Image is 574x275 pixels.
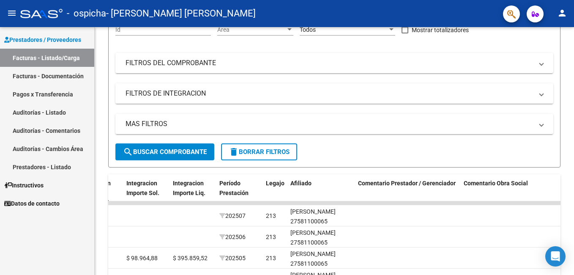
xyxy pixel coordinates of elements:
[266,232,276,242] div: 213
[545,246,566,267] div: Open Intercom Messenger
[115,53,553,73] mat-expansion-panel-header: FILTROS DEL COMPROBANTE
[221,143,297,160] button: Borrar Filtros
[266,180,284,187] span: Legajo
[229,148,290,156] span: Borrar Filtros
[123,147,133,157] mat-icon: search
[412,25,469,35] span: Mostrar totalizadores
[262,174,287,212] datatable-header-cell: Legajo
[126,180,159,196] span: Integracion Importe Sol.
[173,255,208,261] span: $ 395.859,52
[355,174,460,212] datatable-header-cell: Comentario Prestador / Gerenciador
[126,58,533,68] mat-panel-title: FILTROS DEL COMPROBANTE
[217,26,286,33] span: Area
[460,174,566,212] datatable-header-cell: Comentario Obra Social
[4,35,81,44] span: Prestadores / Proveedores
[290,207,351,226] div: [PERSON_NAME] 27581100065
[126,119,533,129] mat-panel-title: MAS FILTROS
[229,147,239,157] mat-icon: delete
[287,174,355,212] datatable-header-cell: Afiliado
[4,199,60,208] span: Datos de contacto
[115,114,553,134] mat-expansion-panel-header: MAS FILTROS
[464,180,528,187] span: Comentario Obra Social
[219,212,246,219] span: 202507
[290,180,312,187] span: Afiliado
[290,228,351,247] div: [PERSON_NAME] 27581100065
[106,4,256,23] span: - [PERSON_NAME] [PERSON_NAME]
[266,211,276,221] div: 213
[557,8,567,18] mat-icon: person
[67,4,106,23] span: - ospicha
[126,89,533,98] mat-panel-title: FILTROS DE INTEGRACION
[358,180,456,187] span: Comentario Prestador / Gerenciador
[123,148,207,156] span: Buscar Comprobante
[115,143,214,160] button: Buscar Comprobante
[219,255,246,261] span: 202505
[219,180,249,196] span: Período Prestación
[173,180,205,196] span: Integracion Importe Liq.
[123,174,169,212] datatable-header-cell: Integracion Importe Sol.
[126,255,158,261] span: $ 98.964,88
[300,26,316,33] span: Todos
[169,174,216,212] datatable-header-cell: Integracion Importe Liq.
[115,83,553,104] mat-expansion-panel-header: FILTROS DE INTEGRACION
[7,8,17,18] mat-icon: menu
[216,174,262,212] datatable-header-cell: Período Prestación
[4,181,44,190] span: Instructivos
[219,234,246,240] span: 202506
[290,249,351,269] div: [PERSON_NAME] 27581100065
[266,253,276,263] div: 213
